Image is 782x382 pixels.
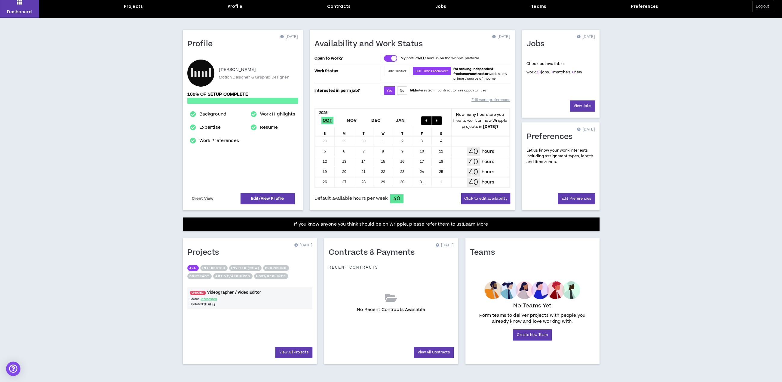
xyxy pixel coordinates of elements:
p: Dashboard [7,9,32,15]
h1: Preferences [526,132,577,142]
a: Work Preferences [199,137,239,144]
p: Motion Designer & Graphic Designer [219,75,289,80]
p: [DATE] [294,242,312,248]
div: Projects [124,3,143,10]
a: Expertise [199,124,220,131]
div: S [315,127,335,136]
button: Contract [187,273,212,279]
p: hours [482,159,494,165]
a: 0 [572,69,574,75]
button: Active/Archived [213,273,253,279]
span: No [400,88,404,93]
div: Contracts [327,3,351,10]
span: Yes [387,88,392,93]
img: empty [484,281,580,299]
div: T [354,127,374,136]
a: Learn More [463,221,488,227]
p: Recent Contracts [329,265,379,270]
span: work as my primary source of income [453,67,507,81]
p: How many hours are you free to work on new Wripple projects in [451,112,509,130]
a: Edit/View Profile [241,193,295,204]
div: T [393,127,412,136]
span: jobs. [537,69,550,75]
h1: Contracts & Payments [329,248,419,257]
a: 17 [537,69,541,75]
div: F [412,127,432,136]
i: [DATE] [204,302,215,307]
p: No Teams Yet [513,302,552,310]
span: Oct [321,117,333,124]
p: [PERSON_NAME] [219,66,256,73]
strong: WILL [417,56,425,60]
h1: Profile [187,39,217,49]
b: [DATE] ? [483,124,498,129]
button: Proposing [263,265,289,271]
p: Work Status [314,67,379,75]
a: View All Contracts [414,347,454,358]
h1: Jobs [526,39,549,49]
p: Status: [190,297,250,302]
p: Updated: [190,302,250,307]
span: Interested [201,297,217,301]
a: Resume [260,124,278,131]
p: [DATE] [280,34,298,40]
div: Open Intercom Messenger [6,362,20,376]
a: UPDATED!Videographer / Video Editor [187,290,312,295]
div: Hayden M. L. [187,60,214,87]
p: hours [482,179,494,186]
span: Dec [370,117,382,124]
h1: Teams [470,248,499,257]
div: W [373,127,393,136]
div: M [335,127,354,136]
a: View All Projects [275,347,312,358]
div: Preferences [631,3,658,10]
p: hours [482,148,494,155]
h1: Projects [187,248,224,257]
button: Log out [752,1,773,12]
p: Let us know your work interests including assignment types, length and time zones. [526,148,595,165]
p: Form teams to deliver projects with people you already know and love working with. [472,313,593,325]
b: 2025 [319,110,328,116]
p: [DATE] [577,127,595,133]
a: Background [199,111,226,118]
span: new [572,69,582,75]
div: Jobs [435,3,446,10]
p: [DATE] [435,242,453,248]
a: 7 [551,69,553,75]
div: Profile [228,3,242,10]
p: 100% of setup complete [187,91,298,98]
a: View Jobs [570,100,595,112]
p: hours [482,169,494,175]
p: [DATE] [492,34,510,40]
button: Lost/Declined [254,273,288,279]
h1: Availability and Work Status [314,39,428,49]
a: Create New Team [513,329,552,340]
p: Open to work? [314,56,379,61]
div: Teams [531,3,546,10]
p: My profile show up on the Wripple platform [401,56,479,61]
button: Interested [200,265,228,271]
p: Interested in perm job? [314,86,379,95]
a: Edit Preferences [558,193,595,204]
span: UPDATED! [190,291,206,295]
span: matches. [551,69,571,75]
strong: AM [411,88,416,93]
span: Default available hours per week [314,195,388,202]
span: Jan [394,117,406,124]
span: Side Hustler [387,69,406,73]
button: Invited (new) [229,265,262,271]
b: I'm seeking independent freelance/contractor [453,67,493,76]
div: S [432,127,451,136]
span: Nov [345,117,358,124]
p: If you know anyone you think should be on Wripple, please refer them to us! [294,221,488,228]
button: All [187,265,199,271]
a: Edit work preferences [471,95,510,105]
p: No Recent Contracts Available [357,307,425,313]
p: Check out available work: [526,61,582,75]
p: [DATE] [577,34,595,40]
a: Client View [191,193,215,204]
p: I interested in contract to hire opportunities [410,88,486,93]
button: Click to edit availability [461,193,510,204]
a: Work Highlights [260,111,295,118]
